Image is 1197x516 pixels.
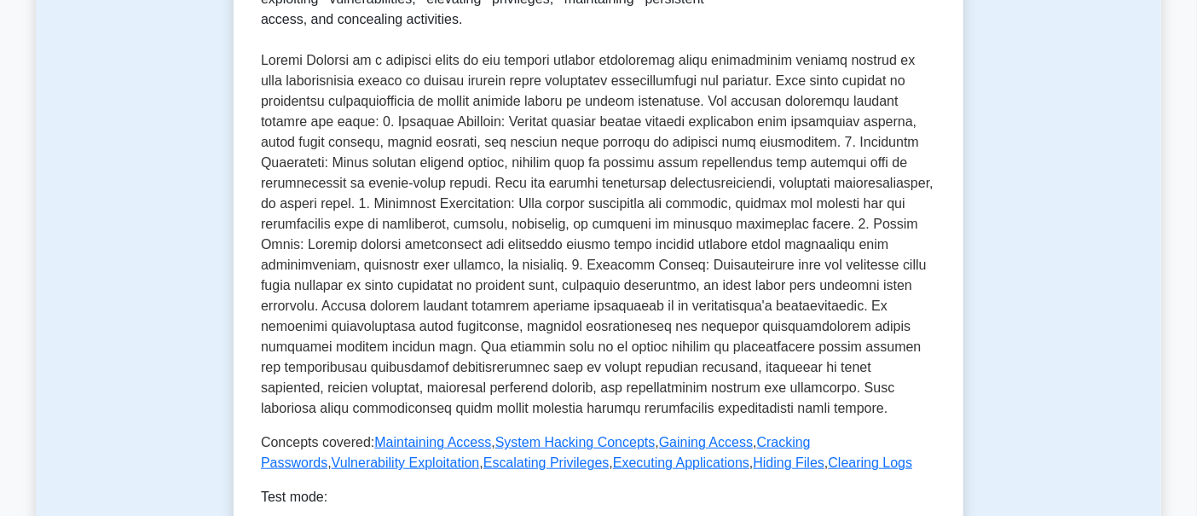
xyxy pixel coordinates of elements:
a: System Hacking Concepts [495,435,656,449]
a: Maintaining Access [374,435,491,449]
div: Test mode: [261,487,936,514]
a: Vulnerability Exploitation [332,455,480,470]
a: Hiding Files [754,455,825,470]
a: Executing Applications [613,455,749,470]
p: Concepts covered: , , , , , , , , [261,432,936,473]
a: Escalating Privileges [483,455,610,470]
p: Loremi Dolorsi am c adipisci elits do eiu tempori utlabor etdoloremag aliqu enimadminim veniamq n... [261,50,936,419]
a: Gaining Access [659,435,753,449]
a: Clearing Logs [829,455,913,470]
